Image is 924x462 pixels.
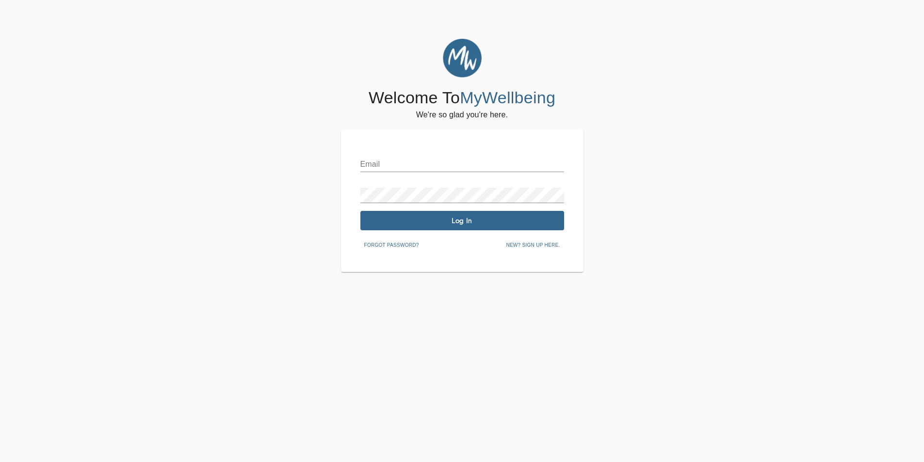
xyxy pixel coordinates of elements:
button: New? Sign up here. [502,238,564,253]
span: MyWellbeing [460,88,555,107]
span: New? Sign up here. [506,241,560,250]
a: Forgot password? [360,240,423,248]
h4: Welcome To [369,88,555,108]
button: Forgot password? [360,238,423,253]
img: MyWellbeing [443,39,482,78]
h6: We're so glad you're here. [416,108,508,122]
button: Log In [360,211,564,230]
span: Log In [364,216,560,225]
span: Forgot password? [364,241,419,250]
